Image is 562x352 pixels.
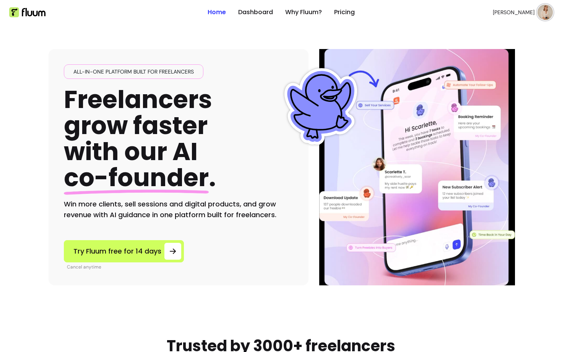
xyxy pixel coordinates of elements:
[334,8,355,17] a: Pricing
[538,5,553,20] img: avatar
[493,8,534,16] span: [PERSON_NAME]
[64,87,216,191] h1: Freelancers grow faster with our AI .
[9,7,45,17] img: Fluum Logo
[238,8,273,17] a: Dashboard
[321,49,513,285] img: Hero
[64,160,209,195] span: co-founder
[67,264,184,270] p: Cancel anytime
[73,246,161,257] span: Try Fluum free for 14 days
[285,8,322,17] a: Why Fluum?
[208,8,226,17] a: Home
[283,68,359,145] img: Fluum Duck sticker
[493,5,553,20] button: avatar[PERSON_NAME]
[64,240,184,262] a: Try Fluum free for 14 days
[70,68,197,75] span: All-in-one platform built for freelancers
[64,199,293,220] h2: Win more clients, sell sessions and digital products, and grow revenue with AI guidance in one pl...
